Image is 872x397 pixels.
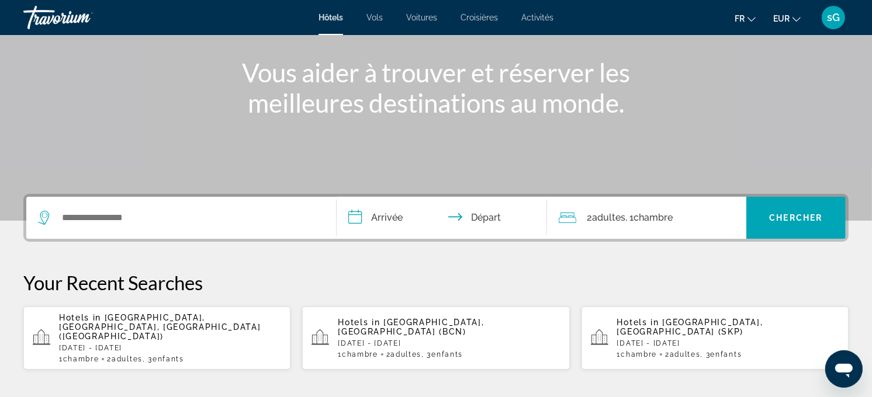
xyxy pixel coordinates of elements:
[338,318,380,327] span: Hotels in
[59,355,99,363] span: 1
[634,212,673,223] span: Chambre
[592,212,625,223] span: Adultes
[621,350,657,358] span: Chambre
[26,197,846,239] div: Search widget
[337,197,548,239] button: Check in and out dates
[617,350,657,358] span: 1
[386,350,421,358] span: 2
[319,13,343,22] a: Hôtels
[735,14,745,23] span: fr
[701,350,742,358] span: , 3
[366,13,383,22] a: Vols
[59,313,261,341] span: [GEOGRAPHIC_DATA], [GEOGRAPHIC_DATA], [GEOGRAPHIC_DATA] ([GEOGRAPHIC_DATA])
[825,350,863,388] iframe: Bouton de lancement de la fenêtre de messagerie
[302,306,569,370] button: Hotels in [GEOGRAPHIC_DATA], [GEOGRAPHIC_DATA] (BCN)[DATE] - [DATE]1Chambre2Adultes, 3Enfants
[587,210,625,226] span: 2
[112,355,143,363] span: Adultes
[665,350,700,358] span: 2
[827,12,840,23] span: sG
[617,318,763,336] span: [GEOGRAPHIC_DATA], [GEOGRAPHIC_DATA] (SKP)
[617,339,839,347] p: [DATE] - [DATE]
[23,2,140,33] a: Travorium
[23,271,849,294] p: Your Recent Searches
[582,306,849,370] button: Hotels in [GEOGRAPHIC_DATA], [GEOGRAPHIC_DATA] (SKP)[DATE] - [DATE]1Chambre2Adultes, 3Enfants
[338,350,378,358] span: 1
[735,10,756,27] button: Change language
[617,318,659,327] span: Hotels in
[406,13,437,22] a: Voitures
[59,313,101,322] span: Hotels in
[107,355,142,363] span: 2
[746,197,846,239] button: Chercher
[338,318,484,336] span: [GEOGRAPHIC_DATA], [GEOGRAPHIC_DATA] (BCN)
[63,355,99,363] span: Chambre
[461,13,498,22] a: Croisières
[143,355,184,363] span: , 3
[711,350,742,358] span: Enfants
[521,13,553,22] a: Activités
[769,213,822,222] span: Chercher
[431,350,463,358] span: Enfants
[23,306,290,370] button: Hotels in [GEOGRAPHIC_DATA], [GEOGRAPHIC_DATA], [GEOGRAPHIC_DATA] ([GEOGRAPHIC_DATA])[DATE] - [DA...
[217,57,655,118] h1: Vous aider à trouver et réserver les meilleures destinations au monde.
[390,350,421,358] span: Adultes
[818,5,849,30] button: User Menu
[670,350,701,358] span: Adultes
[421,350,463,358] span: , 3
[773,14,790,23] span: EUR
[625,210,673,226] span: , 1
[773,10,801,27] button: Change currency
[338,339,560,347] p: [DATE] - [DATE]
[342,350,378,358] span: Chambre
[547,197,746,239] button: Travelers: 2 adults, 0 children
[153,355,184,363] span: Enfants
[59,344,281,352] p: [DATE] - [DATE]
